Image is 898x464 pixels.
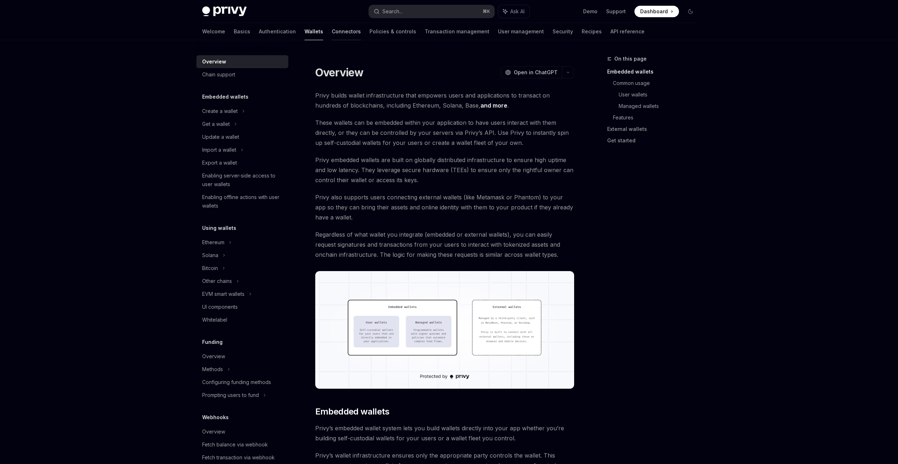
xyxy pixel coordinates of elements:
[583,8,597,15] a: Demo
[369,23,416,40] a: Policies & controls
[202,316,227,324] div: Whitelabel
[619,100,702,112] a: Managed wallets
[202,440,268,449] div: Fetch balance via webhook
[315,271,574,389] img: images/walletoverview.png
[202,23,225,40] a: Welcome
[315,66,364,79] h1: Overview
[614,55,647,63] span: On this page
[202,70,235,79] div: Chain support
[202,146,236,154] div: Import a wallet
[315,406,389,417] span: Embedded wallets
[259,23,296,40] a: Authentication
[202,193,284,210] div: Enabling offline actions with user wallets
[196,169,288,191] a: Enabling server-side access to user wallets
[369,5,494,18] button: Search...⌘K
[202,93,248,101] h5: Embedded wallets
[607,123,702,135] a: External wallets
[553,23,573,40] a: Security
[315,90,574,110] span: Privy builds wallet infrastructure that empowers users and applications to transact on hundreds o...
[202,158,237,167] div: Export a wallet
[315,192,574,222] span: Privy also supports users connecting external wallets (like Metamask or Phantom) to your app so t...
[234,23,250,40] a: Basics
[607,135,702,146] a: Get started
[202,352,225,361] div: Overview
[196,438,288,451] a: Fetch balance via webhook
[613,112,702,123] a: Features
[202,391,259,399] div: Prompting users to fund
[606,8,626,15] a: Support
[196,451,288,464] a: Fetch transaction via webhook
[483,9,490,14] span: ⌘ K
[196,313,288,326] a: Whitelabel
[202,277,232,285] div: Other chains
[196,376,288,389] a: Configuring funding methods
[510,8,525,15] span: Ask AI
[202,251,218,260] div: Solana
[640,8,668,15] span: Dashboard
[202,238,224,247] div: Ethereum
[196,425,288,438] a: Overview
[498,23,544,40] a: User management
[202,264,218,273] div: Bitcoin
[607,66,702,77] a: Embedded wallets
[196,350,288,363] a: Overview
[332,23,361,40] a: Connectors
[196,156,288,169] a: Export a wallet
[202,413,229,422] h5: Webhooks
[202,133,239,141] div: Update a wallet
[202,6,247,16] img: dark logo
[685,6,696,17] button: Toggle dark mode
[425,23,489,40] a: Transaction management
[514,69,558,76] span: Open in ChatGPT
[619,89,702,100] a: User wallets
[202,453,275,462] div: Fetch transaction via webhook
[202,303,238,311] div: UI components
[202,107,238,115] div: Create a wallet
[202,378,271,387] div: Configuring funding methods
[480,102,507,109] a: and more
[498,5,530,18] button: Ask AI
[304,23,323,40] a: Wallets
[315,229,574,260] span: Regardless of what wallet you integrate (embedded or external wallets), you can easily request si...
[610,23,645,40] a: API reference
[202,338,223,346] h5: Funding
[202,365,223,374] div: Methods
[196,68,288,81] a: Chain support
[202,224,236,232] h5: Using wallets
[202,57,226,66] div: Overview
[196,131,288,143] a: Update a wallet
[315,155,574,185] span: Privy embedded wallets are built on globally distributed infrastructure to ensure high uptime and...
[315,118,574,148] span: These wallets can be embedded within your application to have users interact with them directly, ...
[196,55,288,68] a: Overview
[613,77,702,89] a: Common usage
[202,120,230,128] div: Get a wallet
[196,191,288,212] a: Enabling offline actions with user wallets
[202,290,245,298] div: EVM smart wallets
[634,6,679,17] a: Dashboard
[501,66,562,79] button: Open in ChatGPT
[315,423,574,443] span: Privy’s embedded wallet system lets you build wallets directly into your app whether you’re build...
[582,23,602,40] a: Recipes
[382,7,403,16] div: Search...
[202,171,284,189] div: Enabling server-side access to user wallets
[202,427,225,436] div: Overview
[196,300,288,313] a: UI components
